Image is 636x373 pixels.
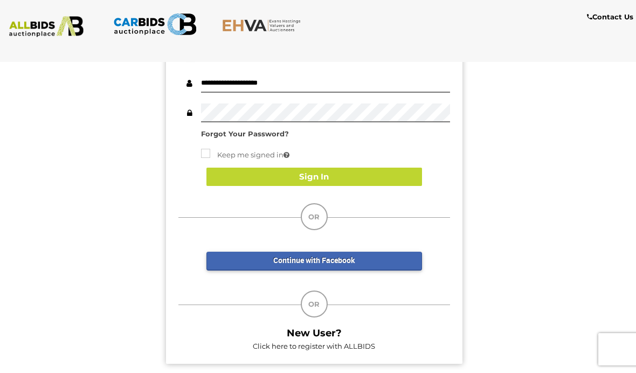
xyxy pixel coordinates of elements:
b: New User? [287,327,342,339]
a: Forgot Your Password? [201,129,289,138]
button: Sign In [206,168,422,186]
a: Contact Us [587,11,636,23]
label: Keep me signed in [201,149,289,161]
img: CARBIDS.com.au [113,11,196,38]
div: OR [301,291,328,317]
img: EHVA.com.au [222,19,305,32]
b: Contact Us [587,12,633,21]
a: Continue with Facebook [206,252,422,271]
img: ALLBIDS.com.au [5,16,88,37]
a: Click here to register with ALLBIDS [253,342,375,350]
div: OR [301,203,328,230]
